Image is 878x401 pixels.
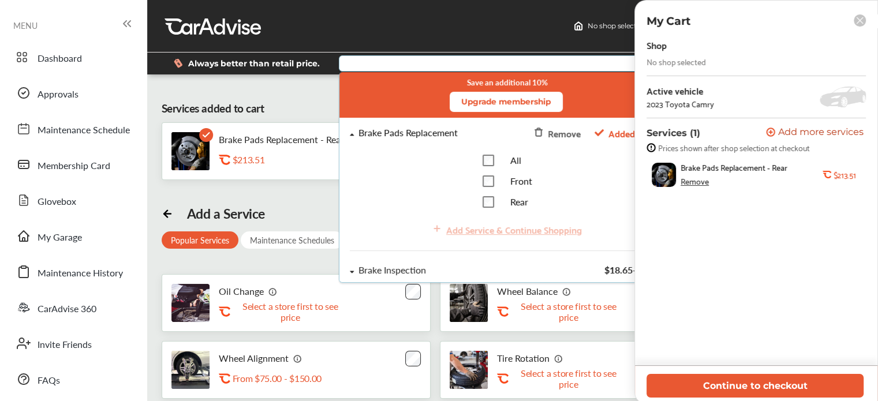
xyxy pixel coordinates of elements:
img: brake-pads-replacement-thumb.jpg [652,163,676,187]
a: Dashboard [10,42,136,72]
p: Wheel Balance [497,286,558,297]
p: From $75.00 - $150.00 [233,373,322,384]
span: Maintenance Schedule [38,123,130,138]
img: info_icon_vector.svg [562,287,571,296]
span: Added to cart [608,125,664,141]
span: CarAdvise 360 [38,302,96,317]
span: Rear [510,195,528,208]
span: Approvals [38,87,79,102]
span: No shop selected [588,21,645,31]
div: Brake Pads Replacement [358,128,457,138]
span: Front [510,174,532,188]
img: tire-wheel-balance-thumb.jpg [450,284,488,322]
div: No shop selected [647,57,706,66]
img: tire-rotation-thumb.jpg [450,351,488,389]
span: $18.65 - $35.43 [604,263,664,276]
a: Maintenance History [10,257,136,287]
img: info_icon_vector.svg [268,287,278,296]
img: wheel-alignment-thumb.jpg [171,351,210,389]
button: Upgrade membership [449,92,562,112]
span: Prices shown after shop selection at checkout [658,143,809,152]
span: Invite Friends [38,338,92,353]
p: Select a store first to see price [511,368,626,389]
p: Select a store first to see price [233,301,348,323]
span: Dashboard [38,51,82,66]
span: MENU [13,21,38,30]
img: oil-change-thumb.jpg [171,284,210,322]
img: placeholder_car.5a1ece94.svg [820,87,866,107]
div: Remove [547,125,580,141]
div: Shop [647,37,667,53]
a: Glovebox [10,185,136,215]
a: FAQs [10,364,136,394]
img: dollor_label_vector.a70140d1.svg [174,58,182,68]
a: Maintenance Schedule [10,114,136,144]
span: FAQs [38,373,60,388]
span: Maintenance History [38,266,123,281]
span: Brake Pads Replacement - Rear [681,163,787,172]
p: Wheel Alignment [219,353,289,363]
span: All [510,153,521,167]
span: Membership Card [38,159,110,174]
button: Continue to checkout [647,374,864,398]
img: info-strock.ef5ea3fe.svg [647,143,656,152]
button: Add more services [766,128,864,138]
a: Membership Card [10,149,136,179]
div: 2023 Toyota Camry [647,99,714,108]
img: info_icon_vector.svg [554,354,563,363]
a: Invite Friends [10,328,136,358]
div: Brake Inspection [358,265,426,275]
b: $213.51 [834,170,856,179]
span: Add more services [778,128,864,138]
div: Maintenance Schedules [241,231,343,249]
a: Add more services [766,128,866,138]
div: Services added to cart [162,100,264,117]
div: Remove [681,177,709,186]
p: Oil Change [219,286,264,297]
small: Save an additional 10% [466,78,547,87]
span: My Garage [38,230,82,245]
div: $213.51 [233,154,348,165]
p: Services (1) [647,128,700,138]
a: Approvals [10,78,136,108]
a: My Garage [10,221,136,251]
div: Popular Services [162,231,238,249]
span: Glovebox [38,194,76,209]
img: header-home-logo.8d720a4f.svg [574,21,583,31]
p: Brake Pads Replacement - Rear [219,134,344,145]
p: Tire Rotation [497,353,550,363]
a: CarAdvise 360 [10,293,136,323]
img: info_icon_vector.svg [293,354,302,363]
p: Select a store first to see price [511,301,626,323]
p: My Cart [647,14,690,28]
div: Active vehicle [647,85,714,96]
img: brake-pads-replacement-thumb.jpg [171,132,210,170]
span: Always better than retail price. [188,59,320,68]
div: Add a Service [187,205,265,222]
